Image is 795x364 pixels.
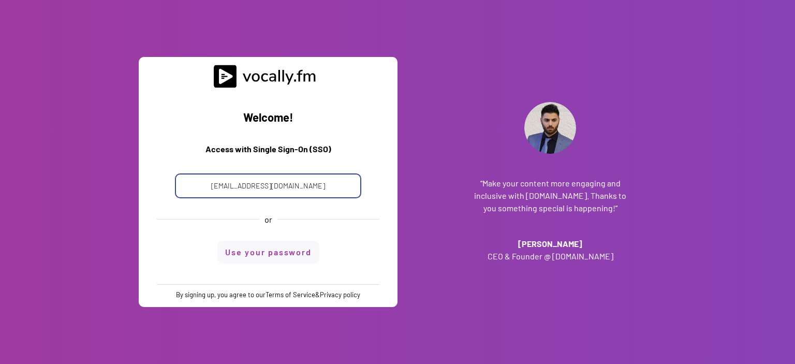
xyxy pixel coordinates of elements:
h3: CEO & Founder @ [DOMAIN_NAME] [473,250,628,263]
img: vocally%20logo.svg [214,65,322,88]
input: Your email [175,173,361,198]
img: Addante_Profile.png [524,102,576,154]
h3: Access with Single Sign-On (SSO) [146,143,390,162]
div: or [264,214,272,225]
button: Use your password [217,241,319,264]
h3: [PERSON_NAME] [473,238,628,250]
h3: “Make your content more engaging and inclusive with [DOMAIN_NAME]. Thanks to you something specia... [473,177,628,214]
a: Terms of Service [266,290,315,299]
div: By signing up, you agree to our & [176,290,360,299]
a: Privacy policy [320,290,360,299]
h2: Welcome! [146,109,390,127]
